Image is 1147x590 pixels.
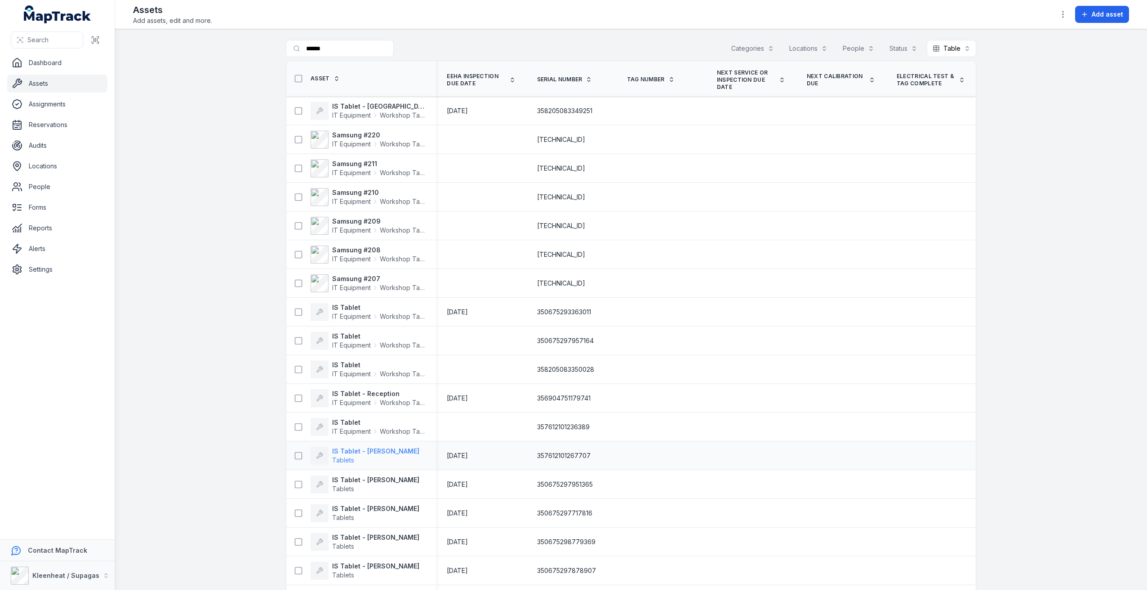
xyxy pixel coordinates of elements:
[332,197,371,206] span: IT Equipment
[447,394,468,403] time: 30/04/2025, 12:00:00 am
[332,168,371,177] span: IT Equipment
[311,131,425,149] a: Samsung #220IT EquipmentWorkshop Tablets
[332,341,371,350] span: IT Equipment
[332,255,371,264] span: IT Equipment
[332,418,425,427] strong: IS Tablet
[807,73,865,87] span: Next Calibration Due
[332,226,371,235] span: IT Equipment
[537,76,582,83] span: Serial Number
[332,283,371,292] span: IT Equipment
[311,217,425,235] a: Samsung #209IT EquipmentWorkshop Tablets
[447,538,468,546] span: [DATE]
[7,75,107,92] a: Assets
[725,40,780,57] button: Categories
[447,567,468,574] span: [DATE]
[447,106,468,115] time: 01/01/2025, 12:00:00 am
[447,509,468,517] span: [DATE]
[332,533,419,542] strong: IS Tablet - [PERSON_NAME]
[447,73,515,87] a: EEHA Inspection Due Date
[380,312,425,321] span: Workshop Tablets
[447,451,468,460] time: 30/04/2025, 12:00:00 am
[7,54,107,72] a: Dashboard
[447,308,468,317] time: 30/04/2025, 12:00:00 am
[717,69,785,91] a: Next Service or Inspection Due Date
[332,476,419,484] strong: IS Tablet - [PERSON_NAME]
[537,221,585,230] span: [TECHNICAL_ID]
[537,76,592,83] a: Serial Number
[447,73,505,87] span: EEHA Inspection Due Date
[332,274,425,283] strong: Samsung #207
[311,361,425,379] a: IS TabletIT EquipmentWorkshop Tablets
[380,283,425,292] span: Workshop Tablets
[332,562,419,571] strong: IS Tablet - [PERSON_NAME]
[537,193,585,202] span: [TECHNICAL_ID]
[332,504,419,513] strong: IS Tablet - [PERSON_NAME]
[837,40,880,57] button: People
[447,394,468,402] span: [DATE]
[447,480,468,489] time: 30/04/2025, 12:00:00 am
[311,274,425,292] a: Samsung #207IT EquipmentWorkshop Tablets
[380,398,425,407] span: Workshop Tablets
[332,447,419,456] strong: IS Tablet - [PERSON_NAME]
[537,423,590,431] span: 357612101236389
[332,389,425,398] strong: IS Tablet - Reception
[537,164,585,173] span: [TECHNICAL_ID]
[332,312,371,321] span: IT Equipment
[380,226,425,235] span: Workshop Tablets
[7,198,107,216] a: Forms
[7,178,107,196] a: People
[332,456,354,464] span: Tablets
[311,75,330,82] span: Asset
[311,447,419,465] a: IS Tablet - [PERSON_NAME]Tablets
[627,76,675,83] a: Tag Number
[332,427,371,436] span: IT Equipment
[537,394,591,403] span: 356904751179741
[447,566,468,575] time: 30/04/2025, 12:00:00 am
[311,188,425,206] a: Samsung #210IT EquipmentWorkshop Tablets
[311,389,425,407] a: IS Tablet - ReceptionIT EquipmentWorkshop Tablets
[783,40,833,57] button: Locations
[537,480,593,489] span: 350675297951365
[332,542,354,550] span: Tablets
[1092,10,1123,19] span: Add asset
[537,106,592,115] span: 358205083349251
[24,5,91,23] a: MapTrack
[717,69,775,91] span: Next Service or Inspection Due Date
[311,533,419,551] a: IS Tablet - [PERSON_NAME]Tablets
[1075,6,1129,23] button: Add asset
[927,40,976,57] button: Table
[332,361,425,370] strong: IS Tablet
[332,102,425,111] strong: IS Tablet - [GEOGRAPHIC_DATA] Plumbing
[332,303,425,312] strong: IS Tablet
[332,217,425,226] strong: Samsung #209
[332,370,371,379] span: IT Equipment
[537,336,594,345] span: 350675297957164
[380,140,425,149] span: Workshop Tablets
[7,260,107,278] a: Settings
[7,116,107,134] a: Reservations
[537,250,585,259] span: [TECHNICAL_ID]
[380,255,425,264] span: Workshop Tablets
[537,509,592,518] span: 350675297717816
[7,219,107,237] a: Reports
[537,451,591,460] span: 357612101267707
[32,572,99,579] strong: Kleenheat / Supagas
[537,279,585,288] span: [TECHNICAL_ID]
[7,157,107,175] a: Locations
[311,303,425,321] a: IS TabletIT EquipmentWorkshop Tablets
[332,188,425,197] strong: Samsung #210
[627,76,665,83] span: Tag Number
[897,73,965,87] a: Electrical Test & Tag Complete
[447,537,468,546] time: 30/04/2025, 12:00:00 am
[27,35,49,44] span: Search
[884,40,923,57] button: Status
[332,332,425,341] strong: IS Tablet
[537,537,596,546] span: 350675298779369
[332,246,425,255] strong: Samsung #208
[311,102,425,120] a: IS Tablet - [GEOGRAPHIC_DATA] PlumbingIT EquipmentWorkshop Tablets
[311,159,425,177] a: Samsung #211IT EquipmentWorkshop Tablets
[28,546,87,554] strong: Contact MapTrack
[311,476,419,493] a: IS Tablet - [PERSON_NAME]Tablets
[311,332,425,350] a: IS TabletIT EquipmentWorkshop Tablets
[7,95,107,113] a: Assignments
